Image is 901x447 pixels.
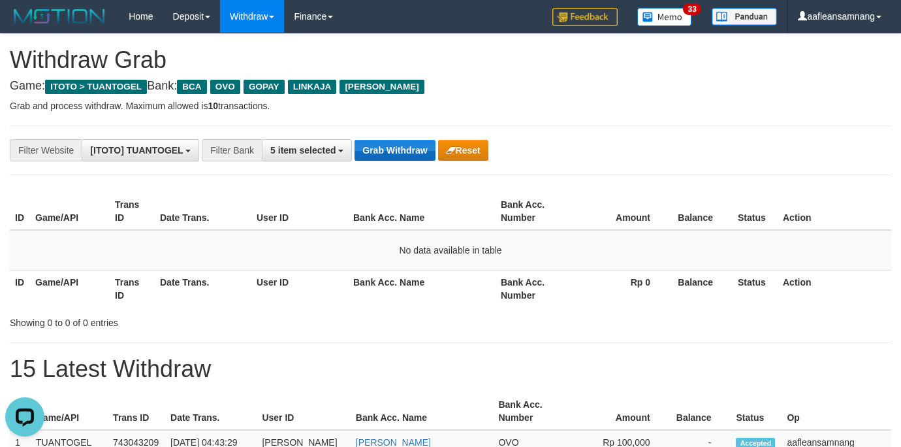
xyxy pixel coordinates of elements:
button: Open LiveChat chat widget [5,5,44,44]
th: ID [10,270,30,307]
th: Balance [670,393,731,430]
img: panduan.png [712,8,777,25]
th: Trans ID [110,270,155,307]
td: No data available in table [10,230,891,271]
span: [ITOTO] TUANTOGEL [90,145,183,156]
button: Reset [438,140,488,161]
th: Amount [579,393,670,430]
th: Game/API [30,193,110,230]
span: [PERSON_NAME] [340,80,424,94]
th: Bank Acc. Number [493,393,578,430]
th: Date Trans. [165,393,257,430]
img: Feedback.jpg [552,8,618,26]
span: GOPAY [244,80,285,94]
th: User ID [251,193,348,230]
th: Bank Acc. Number [496,193,575,230]
img: Button%20Memo.svg [637,8,692,26]
th: Status [733,193,778,230]
th: Action [778,270,891,307]
th: Game/API [30,270,110,307]
h1: Withdraw Grab [10,47,891,73]
th: Op [782,393,891,430]
h4: Game: Bank: [10,80,891,93]
th: Game/API [31,393,108,430]
button: Grab Withdraw [355,140,435,161]
th: Rp 0 [575,270,670,307]
span: BCA [177,80,206,94]
span: OVO [210,80,240,94]
button: 5 item selected [262,139,352,161]
div: Filter Website [10,139,82,161]
th: Trans ID [110,193,155,230]
th: Date Trans. [155,270,251,307]
th: Bank Acc. Number [496,270,575,307]
th: Amount [575,193,670,230]
th: Balance [670,193,733,230]
div: Filter Bank [202,139,262,161]
th: Status [731,393,782,430]
th: Action [778,193,891,230]
button: [ITOTO] TUANTOGEL [82,139,199,161]
th: Trans ID [108,393,165,430]
th: ID [10,193,30,230]
th: User ID [251,270,348,307]
span: LINKAJA [288,80,337,94]
span: ITOTO > TUANTOGEL [45,80,147,94]
div: Showing 0 to 0 of 0 entries [10,311,366,329]
span: 5 item selected [270,145,336,156]
p: Grab and process withdraw. Maximum allowed is transactions. [10,99,891,112]
strong: 10 [208,101,218,111]
th: User ID [257,393,350,430]
th: Bank Acc. Name [351,393,494,430]
th: Bank Acc. Name [348,270,496,307]
th: Balance [670,270,733,307]
span: 33 [683,3,701,15]
th: Date Trans. [155,193,251,230]
img: MOTION_logo.png [10,7,109,26]
th: Status [733,270,778,307]
th: Bank Acc. Name [348,193,496,230]
h1: 15 Latest Withdraw [10,356,891,382]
